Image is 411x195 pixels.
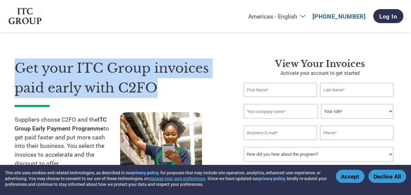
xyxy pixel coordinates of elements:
img: supply chain worker [120,112,202,172]
div: Invalid company name or company name is too long [244,119,393,123]
input: First Name* [244,83,317,97]
h1: Get your ITC Group invoices paid early with C2FO [15,58,225,98]
strong: ITC Group Early Payment Programme [15,116,106,132]
div: This site uses cookies and related technologies, as described in our , for purposes that may incl... [5,170,327,187]
button: Accept [336,170,364,183]
img: ITC Group [8,8,43,25]
input: Your company name* [244,104,318,119]
a: [PHONE_NUMBER] [312,12,366,20]
p: Activate your account to get started [244,69,396,77]
button: Decline All [368,170,406,183]
button: manage your own preferences [148,176,205,181]
a: Log In [373,9,403,23]
p: Suppliers choose C2FO and the to get paid faster and put more cash into their business. You selec... [15,115,120,168]
div: Inavlid Email Address [244,141,317,145]
select: Title/Role [321,104,393,119]
div: Invalid first name or first name is too long [244,98,317,102]
a: privacy policy [259,176,285,181]
a: privacy policy [132,170,158,176]
input: Last Name* [320,83,393,97]
input: Phone* [320,126,393,140]
h3: View your invoices [244,58,396,69]
div: Inavlid Phone Number [320,141,393,145]
input: Invalid Email format [244,126,317,140]
div: Invalid last name or last name is too long [320,98,393,102]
